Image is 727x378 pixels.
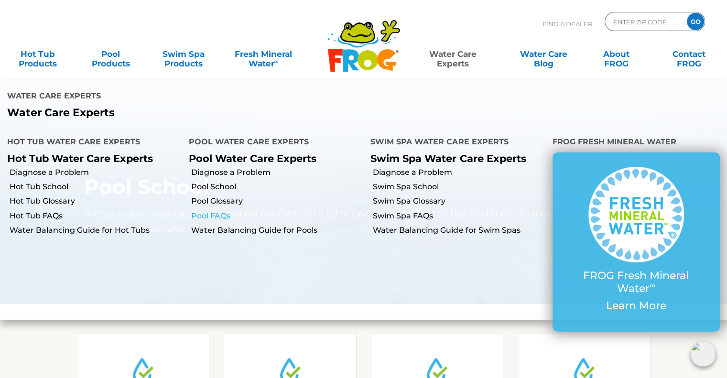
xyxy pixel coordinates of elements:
[373,167,545,178] a: Diagnose a Problem
[588,44,644,64] a: AboutFROG
[191,196,363,206] a: Pool Glossary
[10,182,182,192] a: Hot Tub School
[155,44,212,64] a: Swim SpaProducts
[572,270,701,295] p: FROG Fresh Mineral Water
[191,167,363,178] a: Diagnose a Problem
[687,13,704,30] input: GO
[191,182,363,192] a: Pool School
[228,44,299,64] a: Fresh MineralWater∞
[572,167,701,317] a: FROG Fresh Mineral Water∞ Learn More
[407,44,499,64] a: Water CareExperts
[543,12,592,36] p: Find A Dealer
[7,87,356,107] h4: Water Care Experts
[10,167,182,178] a: Diagnose a Problem
[373,211,545,221] a: Swim Spa FAQs
[612,15,677,29] input: Zip Code Form
[82,44,139,64] a: PoolProducts
[7,133,174,152] h4: Hot Tub Water Care Experts
[191,225,363,236] a: Water Balancing Guide for Pools
[373,225,545,236] a: Water Balancing Guide for Swim Spas
[373,182,545,192] a: Swim Spa School
[10,225,182,236] a: Water Balancing Guide for Hot Tubs
[10,211,182,221] a: Hot Tub FAQs
[553,133,720,152] h4: FROG Fresh Mineral Water
[515,44,572,64] a: Water CareBlog
[189,133,356,152] h4: Pool Water Care Experts
[10,196,182,206] a: Hot Tub Glossary
[370,152,526,164] a: Swim Spa Water Care Experts
[274,58,278,65] sup: ∞
[7,152,153,164] a: Hot Tub Water Care Experts
[370,133,538,152] h4: Swim Spa Water Care Experts
[189,152,316,164] a: Pool Water Care Experts
[572,300,701,312] p: Learn More
[373,196,545,206] a: Swim Spa Glossary
[661,44,717,64] a: ContactFROG
[650,281,655,290] sup: ∞
[7,107,356,119] p: Water Care Experts
[691,342,716,367] img: openIcon
[10,44,66,64] a: Hot TubProducts
[191,211,363,221] a: Pool FAQs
